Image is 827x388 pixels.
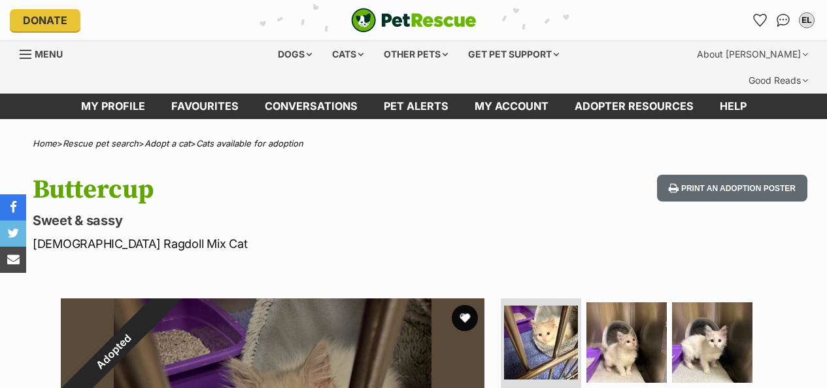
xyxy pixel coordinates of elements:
[371,94,462,119] a: Pet alerts
[459,41,568,67] div: Get pet support
[586,302,667,383] img: Photo of Buttercup
[707,94,760,119] a: Help
[672,302,752,383] img: Photo of Buttercup
[375,41,457,67] div: Other pets
[739,67,817,94] div: Good Reads
[800,14,813,27] div: EL
[158,94,252,119] a: Favourites
[773,10,794,31] a: Conversations
[196,138,303,149] a: Cats available for adoption
[33,211,505,230] p: Sweet & sassy
[749,10,770,31] a: Favourites
[269,41,321,67] div: Dogs
[688,41,817,67] div: About [PERSON_NAME]
[452,305,478,331] button: favourite
[252,94,371,119] a: conversations
[144,138,190,149] a: Adopt a cat
[504,306,578,379] img: Photo of Buttercup
[351,8,477,33] a: PetRescue
[351,8,477,33] img: logo-cat-932fe2b9b8326f06289b0f2fb663e598f794de774fb13d1741a6617ecf9a85b4.svg
[33,235,505,253] p: [DEMOGRAPHIC_DATA] Ragdoll Mix Cat
[20,41,72,65] a: Menu
[68,94,158,119] a: My profile
[33,138,57,149] a: Home
[562,94,707,119] a: Adopter resources
[796,10,817,31] button: My account
[749,10,817,31] ul: Account quick links
[33,175,505,205] h1: Buttercup
[323,41,373,67] div: Cats
[63,138,139,149] a: Rescue pet search
[35,48,63,60] span: Menu
[10,9,80,31] a: Donate
[777,14,790,27] img: chat-41dd97257d64d25036548639549fe6c8038ab92f7586957e7f3b1b290dea8141.svg
[462,94,562,119] a: My account
[657,175,807,202] button: Print an adoption poster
